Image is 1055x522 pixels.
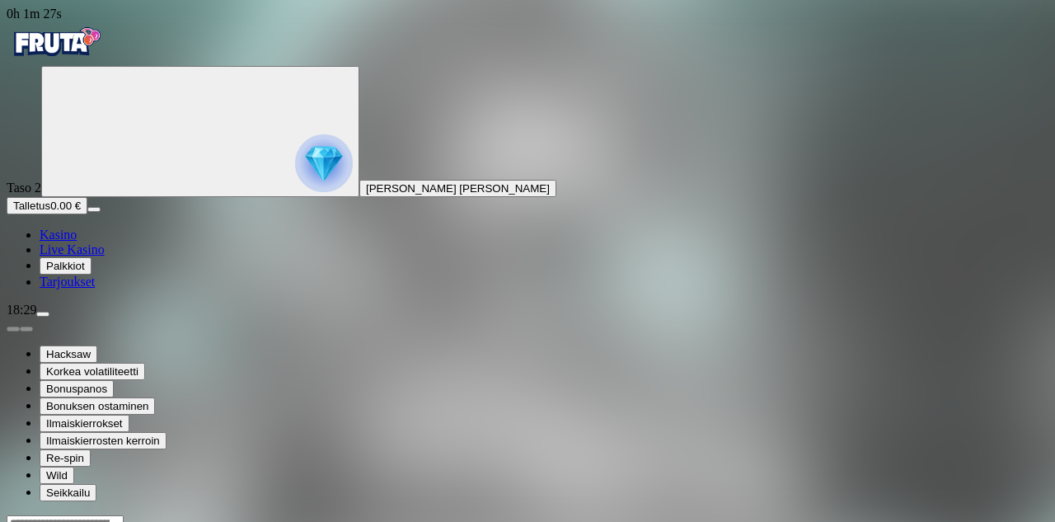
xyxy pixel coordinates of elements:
[46,348,91,360] span: Hacksaw
[50,200,81,212] span: 0.00 €
[7,303,36,317] span: 18:29
[40,449,91,467] button: Re-spin
[46,400,148,412] span: Bonuksen ostaminen
[7,21,105,63] img: Fruta
[40,228,77,242] span: Kasino
[46,435,160,447] span: Ilmaiskierrosten kerroin
[7,197,87,214] button: Talletusplus icon0.00 €
[46,365,138,378] span: Korkea volatiliteetti
[40,275,95,289] a: gift-inverted iconTarjoukset
[13,200,50,212] span: Talletus
[40,397,155,415] button: Bonuksen ostaminen
[7,21,1048,289] nav: Primary
[20,327,33,332] button: next slide
[46,383,107,395] span: Bonuspanos
[40,467,74,484] button: Wild
[366,182,550,195] span: [PERSON_NAME] [PERSON_NAME]
[46,469,68,482] span: Wild
[41,66,359,197] button: reward progress
[40,242,105,256] a: poker-chip iconLive Kasino
[40,363,145,380] button: Korkea volatiliteetti
[7,181,41,195] span: Taso 2
[40,275,95,289] span: Tarjoukset
[40,228,77,242] a: diamond iconKasino
[295,134,353,192] img: reward progress
[46,417,123,430] span: Ilmaiskierrokset
[36,312,49,317] button: menu
[40,346,97,363] button: Hacksaw
[7,7,62,21] span: user session time
[7,327,20,332] button: prev slide
[40,242,105,256] span: Live Kasino
[40,380,114,397] button: Bonuspanos
[40,484,96,501] button: Seikkailu
[40,415,129,432] button: Ilmaiskierrokset
[40,257,91,275] button: reward iconPalkkiot
[87,207,101,212] button: menu
[46,452,84,464] span: Re-spin
[46,487,90,499] span: Seikkailu
[46,260,85,272] span: Palkkiot
[359,180,556,197] button: [PERSON_NAME] [PERSON_NAME]
[7,51,105,65] a: Fruta
[40,432,166,449] button: Ilmaiskierrosten kerroin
